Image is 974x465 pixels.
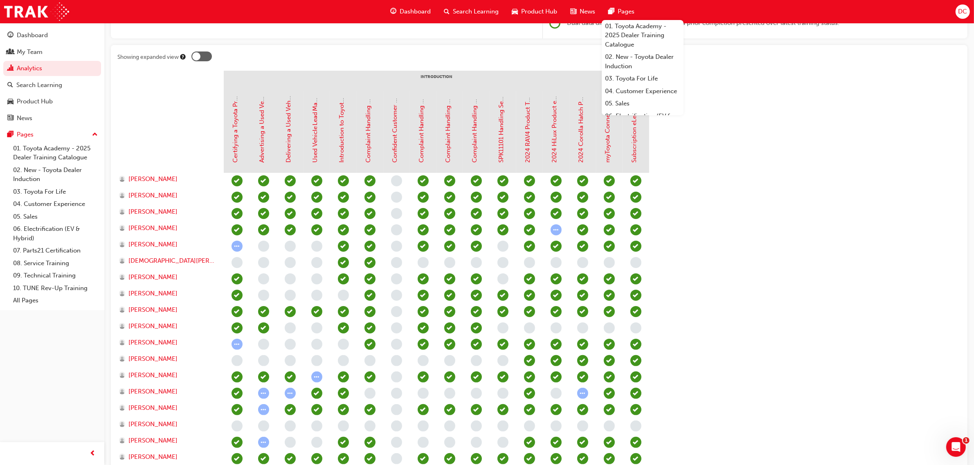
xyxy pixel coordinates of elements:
a: Product Hub [3,94,101,109]
span: learningRecordVerb_PASS-icon [471,306,482,317]
span: learningRecordVerb_COMPLETE-icon [551,290,562,301]
span: learningRecordVerb_NONE-icon [285,241,296,252]
span: [PERSON_NAME] [128,240,178,249]
span: 1 [963,437,970,444]
a: 04. Customer Experience [10,198,101,210]
span: learningRecordVerb_PASS-icon [524,208,535,219]
span: learningRecordVerb_NONE-icon [497,241,508,252]
span: learningRecordVerb_PASS-icon [444,224,455,235]
a: 01. Toyota Academy - 2025 Dealer Training Catalogue [10,142,101,164]
button: DashboardMy TeamAnalyticsSearch LearningProduct HubNews [3,26,101,127]
span: learningRecordVerb_NONE-icon [391,175,402,186]
span: learningRecordVerb_PASS-icon [418,224,429,235]
span: learningRecordVerb_NONE-icon [311,322,322,333]
span: learningRecordVerb_PASS-icon [604,208,615,219]
span: learningRecordVerb_PASS-icon [364,290,376,301]
span: learningRecordVerb_PASS-icon [418,306,429,317]
span: learningRecordVerb_NONE-icon [258,290,269,301]
span: chart-icon [7,65,13,72]
span: learningRecordVerb_PASS-icon [471,322,482,333]
span: learningRecordVerb_PASS-icon [285,371,296,382]
span: learningRecordVerb_COMPLETE-icon [551,355,562,366]
span: learningRecordVerb_NONE-icon [497,257,508,268]
a: myToyota Connect - eLearning [604,75,612,163]
span: learningRecordVerb_PASS-icon [364,273,376,284]
span: learningRecordVerb_PASS-icon [444,339,455,350]
a: [PERSON_NAME] [119,289,216,298]
span: News [580,7,595,16]
span: Pages [618,7,634,16]
span: learningRecordVerb_PASS-icon [364,306,376,317]
span: learningRecordVerb_PASS-icon [577,192,588,203]
span: learningRecordVerb_NONE-icon [391,355,402,366]
span: learningRecordVerb_PASS-icon [258,306,269,317]
span: learningRecordVerb_NONE-icon [444,355,455,366]
span: learningRecordVerb_PASS-icon [232,224,243,235]
span: learningRecordVerb_PASS-icon [524,192,535,203]
a: [DEMOGRAPHIC_DATA][PERSON_NAME] [119,256,216,266]
span: learningRecordVerb_PASS-icon [630,306,641,317]
span: learningRecordVerb_PASS-icon [471,192,482,203]
a: 09. Technical Training [10,269,101,282]
span: learningRecordVerb_PASS-icon [524,339,535,350]
span: news-icon [570,7,576,17]
span: learningRecordVerb_PASS-icon [311,175,322,186]
a: Dashboard [3,28,101,43]
a: 05. Sales [10,210,101,223]
span: learningRecordVerb_PASS-icon [630,355,641,366]
span: learningRecordVerb_PASS-icon [604,339,615,350]
iframe: Intercom live chat [946,437,966,457]
a: [PERSON_NAME] [119,403,216,413]
button: Pages [3,127,101,142]
span: learningRecordVerb_PASS-icon [258,322,269,333]
a: 06. Electrification (EV & Hybrid) [10,223,101,244]
span: learningRecordVerb_PASS-icon [338,208,349,219]
span: learningRecordVerb_PASS-icon [524,273,535,284]
a: [PERSON_NAME] [119,452,216,462]
a: 01. Toyota Academy - 2025 Dealer Training Catalogue [602,20,684,51]
span: learningRecordVerb_PASS-icon [338,273,349,284]
span: learningRecordVerb_ATTEMPT-icon [232,339,243,350]
span: learningRecordVerb_NONE-icon [604,257,615,268]
span: learningRecordVerb_PASS-icon [418,290,429,301]
div: My Team [17,47,43,57]
span: learningRecordVerb_PASS-icon [418,322,429,333]
span: learningRecordVerb_COMPLETE-icon [497,290,508,301]
a: news-iconNews [564,3,602,20]
span: learningRecordVerb_PASS-icon [418,192,429,203]
span: learningRecordVerb_PASS-icon [471,273,482,284]
span: learningRecordVerb_NONE-icon [364,355,376,366]
span: learningRecordVerb_COMPLETE-icon [551,306,562,317]
span: [DEMOGRAPHIC_DATA][PERSON_NAME] [128,256,216,266]
a: Trak [4,2,69,21]
span: guage-icon [7,32,13,39]
span: [PERSON_NAME] [128,403,178,413]
span: [PERSON_NAME] [128,371,178,380]
span: learningRecordVerb_NONE-icon [391,306,402,317]
a: 10. TUNE Rev-Up Training [10,282,101,295]
span: learningRecordVerb_PASS-icon [364,241,376,252]
span: learningRecordVerb_PASS-icon [418,339,429,350]
span: learningRecordVerb_PASS-icon [338,306,349,317]
span: car-icon [512,7,518,17]
span: [PERSON_NAME] [128,387,178,396]
span: [PERSON_NAME] [128,224,178,233]
span: learningRecordVerb_NONE-icon [524,257,535,268]
a: Confident Customer Conversations [391,63,399,163]
a: 06. Electrification (EV & Hybrid) [602,110,684,132]
span: learningRecordVerb_PASS-icon [364,339,376,350]
span: learningRecordVerb_PASS-icon [311,224,322,235]
span: learningRecordVerb_PASS-icon [311,208,322,219]
span: [PERSON_NAME] [128,436,178,445]
span: learningRecordVerb_PASS-icon [630,339,641,350]
span: [PERSON_NAME] [128,207,178,217]
span: learningRecordVerb_NONE-icon [391,257,402,268]
span: learningRecordVerb_PASS-icon [604,192,615,203]
span: learningRecordVerb_PASS-icon [285,192,296,203]
span: learningRecordVerb_NONE-icon [391,241,402,252]
span: learningRecordVerb_PASS-icon [604,175,615,186]
button: DC [956,4,970,19]
span: learningRecordVerb_PASS-icon [630,273,641,284]
span: learningRecordVerb_PASS-icon [577,273,588,284]
span: learningRecordVerb_PASS-icon [258,208,269,219]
